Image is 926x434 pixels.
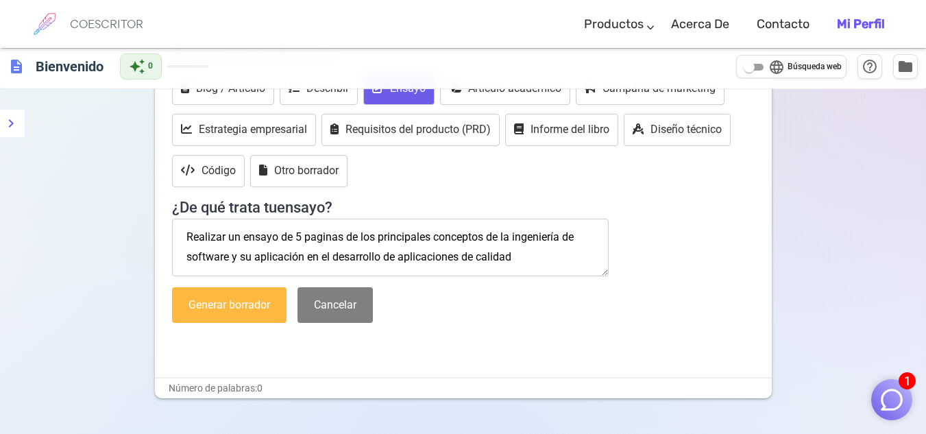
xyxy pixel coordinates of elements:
[837,16,885,32] font: Mi perfil
[274,164,339,177] font: Otro borrador
[199,123,307,136] font: Estrategia empresarial
[172,287,287,324] button: Generar borrador
[505,114,618,146] button: Informe del libro
[757,4,809,45] a: Contacto
[857,54,882,79] button: Ayuda y atajos
[671,16,729,32] font: Acerca de
[314,298,356,311] font: Cancelar
[172,219,609,276] textarea: Realizar un ensayo de 5 paginas de los principales conceptos de la ingeniería de software y su ap...
[129,58,145,75] span: auto_awesome
[36,58,103,75] font: Bienvenido
[624,114,731,146] button: Diseño técnico
[904,374,911,388] font: 1
[148,61,153,71] font: 0
[897,58,914,75] span: folder
[584,16,644,32] font: Productos
[650,123,722,136] font: Diseño técnico
[8,58,25,75] span: description
[788,62,842,71] font: Búsqueda web
[27,7,62,41] img: logotipo de la marca
[893,54,918,79] button: Administrar documentos
[871,379,912,420] button: 1
[325,199,332,216] font: ?
[862,58,878,75] span: help_outline
[70,16,143,32] font: COESCRITOR
[837,4,885,45] a: Mi perfil
[345,123,491,136] font: Requisitos del producto (PRD)
[277,199,325,216] font: ensayo
[30,53,109,80] h6: Haga clic para editar el título
[257,383,263,394] font: 0
[169,383,257,394] font: Número de palabras:
[297,287,373,324] button: Cancelar
[172,114,316,146] button: Estrategia empresarial
[188,298,270,311] font: Generar borrador
[757,16,809,32] font: Contacto
[321,114,500,146] button: Requisitos del producto (PRD)
[202,164,236,177] font: Código
[768,59,785,75] span: language
[584,4,644,45] a: Productos
[172,155,245,187] button: Código
[172,199,277,216] font: ¿De qué trata tu
[531,123,609,136] font: Informe del libro
[250,155,348,187] button: Otro borrador
[879,387,905,413] img: Cerrar chat
[671,4,729,45] a: Acerca de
